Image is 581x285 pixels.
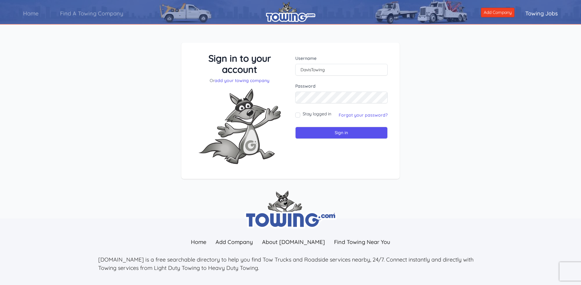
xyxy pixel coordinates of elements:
input: Sign in [295,127,388,139]
a: Towing Jobs [514,5,569,22]
a: Add Company [481,8,514,17]
label: Username [295,55,388,61]
h3: Sign in to your account [193,53,286,75]
a: Home [12,5,49,22]
p: Or [193,77,286,84]
p: [DOMAIN_NAME] is a free searchable directory to help you find Tow Trucks and Roadside services ne... [98,255,483,272]
img: Fox-Excited.png [193,84,286,169]
a: Forgot your password? [339,112,388,118]
img: towing [244,191,337,229]
img: logo.png [266,2,315,22]
a: About [DOMAIN_NAME] [257,235,329,249]
a: Add Company [211,235,257,249]
a: add your towing company [215,78,269,83]
label: Stay logged in [303,111,331,117]
a: Home [186,235,211,249]
a: Find Towing Near You [329,235,395,249]
label: Password [295,83,388,89]
a: Find A Towing Company [49,5,134,22]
